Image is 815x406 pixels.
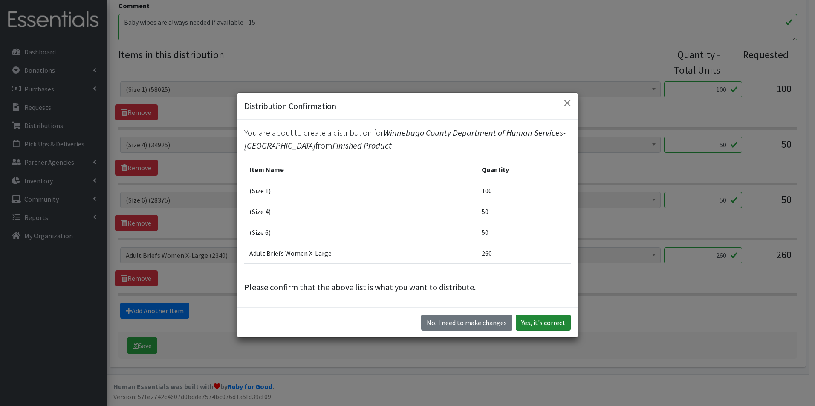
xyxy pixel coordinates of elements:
span: Finished Product [332,140,392,151]
td: (Size 6) [244,222,477,243]
button: Close [561,96,574,110]
button: Yes, it's correct [516,315,571,331]
th: Item Name [244,159,477,180]
p: You are about to create a distribution for from [244,126,571,152]
td: 260 [477,243,571,263]
h5: Distribution Confirmation [244,100,336,112]
td: 50 [477,201,571,222]
td: (Size 1) [244,180,477,201]
td: Adult Briefs Women X-Large [244,243,477,263]
td: 100 [477,180,571,201]
p: Please confirm that the above list is what you want to distribute. [244,281,571,294]
button: No I need to make changes [421,315,512,331]
span: Winnebago County Department of Human Services-[GEOGRAPHIC_DATA] [244,127,566,151]
td: (Size 4) [244,201,477,222]
td: 50 [477,222,571,243]
th: Quantity [477,159,571,180]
